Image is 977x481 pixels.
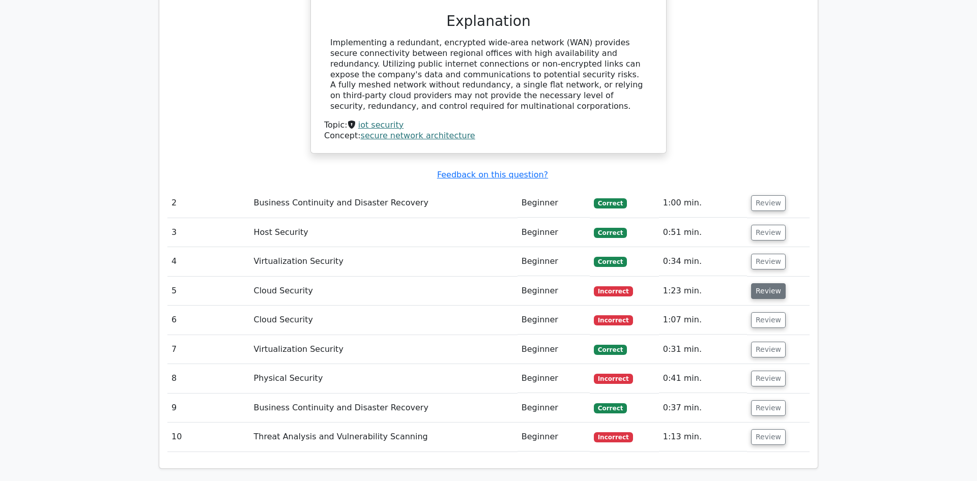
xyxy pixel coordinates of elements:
td: 0:37 min. [659,394,747,423]
td: 9 [167,394,249,423]
a: Feedback on this question? [437,170,548,179]
button: Review [751,195,786,211]
td: Beginner [518,423,590,452]
button: Review [751,429,786,445]
td: 0:51 min. [659,218,747,247]
button: Review [751,283,786,299]
td: Cloud Security [249,277,517,306]
td: Beginner [518,247,590,276]
td: 3 [167,218,249,247]
span: Incorrect [594,432,633,442]
button: Review [751,225,786,240]
td: 1:00 min. [659,189,747,218]
td: 7 [167,335,249,364]
span: Incorrect [594,286,633,296]
td: 1:07 min. [659,306,747,335]
a: secure network architecture [361,131,475,140]
td: Virtualization Security [249,247,517,276]
td: 1:23 min. [659,277,747,306]
td: Virtualization Security [249,335,517,364]
td: 0:31 min. [659,335,747,364]
td: Beginner [518,189,590,218]
span: Correct [594,257,627,267]
td: 10 [167,423,249,452]
td: Beginner [518,335,590,364]
td: Beginner [518,218,590,247]
td: 8 [167,364,249,393]
td: Beginner [518,364,590,393]
td: Cloud Security [249,306,517,335]
td: Threat Analysis and Vulnerability Scanning [249,423,517,452]
span: Incorrect [594,315,633,325]
div: Implementing a redundant, encrypted wide-area network (WAN) provides secure connectivity between ... [330,38,647,112]
button: Review [751,312,786,328]
td: Beginner [518,277,590,306]
td: Beginner [518,306,590,335]
button: Review [751,400,786,416]
span: Incorrect [594,374,633,384]
td: 5 [167,277,249,306]
td: 0:34 min. [659,247,747,276]
button: Review [751,342,786,357]
td: Business Continuity and Disaster Recovery [249,394,517,423]
td: 2 [167,189,249,218]
span: Correct [594,198,627,208]
td: 6 [167,306,249,335]
td: Physical Security [249,364,517,393]
td: 4 [167,247,249,276]
a: iot security [358,120,404,130]
button: Review [751,254,786,269]
td: Host Security [249,218,517,247]
span: Correct [594,228,627,238]
td: 1:13 min. [659,423,747,452]
td: 0:41 min. [659,364,747,393]
td: Business Continuity and Disaster Recovery [249,189,517,218]
span: Correct [594,403,627,413]
div: Concept: [324,131,653,141]
div: Topic: [324,120,653,131]
h3: Explanation [330,13,647,30]
td: Beginner [518,394,590,423]
span: Correct [594,345,627,355]
button: Review [751,371,786,386]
